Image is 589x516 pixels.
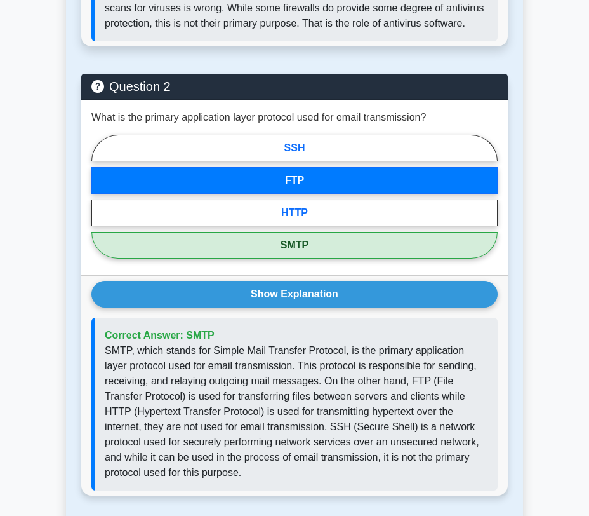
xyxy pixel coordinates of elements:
span: Correct Answer: SMTP [105,330,215,341]
p: What is the primary application layer protocol used for email transmission? [91,110,426,125]
label: SMTP [91,232,498,259]
button: Show Explanation [91,281,498,308]
label: HTTP [91,200,498,226]
label: FTP [91,167,498,194]
h5: Question 2 [91,79,498,94]
p: SMTP, which stands for Simple Mail Transfer Protocol, is the primary application layer protocol u... [105,343,487,480]
label: SSH [91,135,498,161]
